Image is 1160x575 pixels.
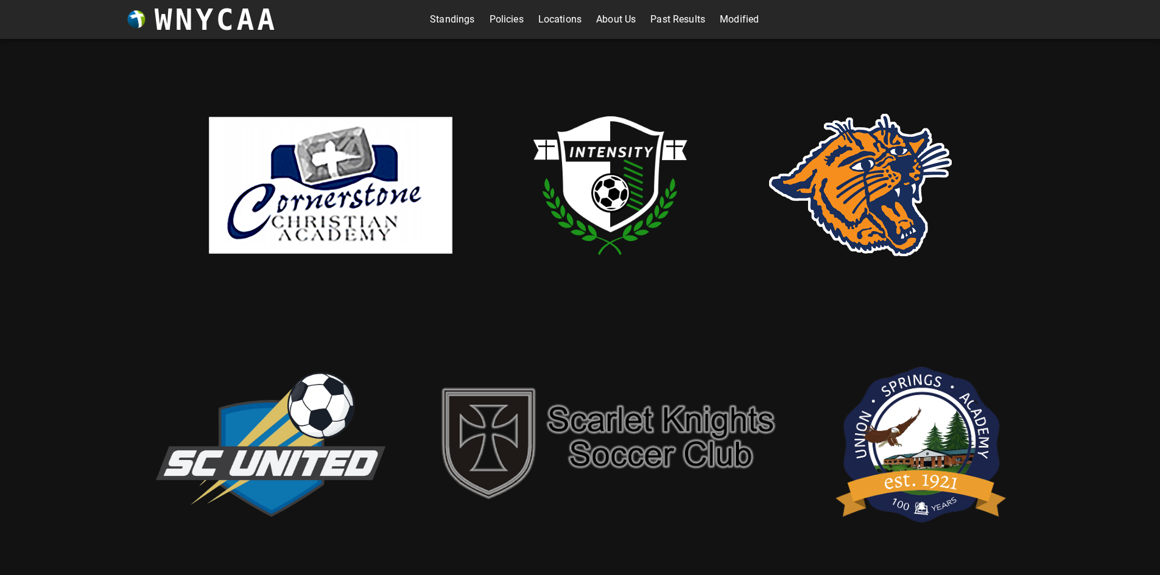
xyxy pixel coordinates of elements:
img: cornerstone.png [209,117,452,254]
a: Past Results [650,10,705,29]
a: About Us [596,10,636,29]
img: sk.png [428,376,793,507]
img: wnycaaBall.png [127,10,146,29]
a: Policies [490,10,524,29]
a: Standings [430,10,474,29]
h3: WNYCAA [155,2,278,37]
img: intensity.png [489,63,733,307]
a: Modified [720,10,759,29]
img: rsd.png [769,114,952,256]
a: Locations [538,10,582,29]
img: scUnited.png [148,359,392,525]
img: usa.png [830,347,1013,536]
